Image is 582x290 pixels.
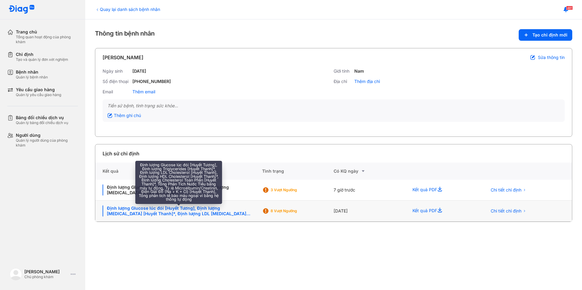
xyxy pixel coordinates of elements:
button: Tạo chỉ định mới [519,29,572,41]
div: [PERSON_NAME] [24,269,68,274]
div: Trang chủ [16,29,78,35]
div: Tình trạng [262,163,334,180]
div: Tiền sử bệnh, tình trạng sức khỏe... [107,103,560,109]
div: 7 giờ trước [334,180,405,201]
span: Tạo chỉ định mới [532,32,567,38]
div: Yêu cầu giao hàng [16,87,61,92]
div: Quản lý yêu cầu giao hàng [16,92,61,97]
div: Kết quả PDF [405,180,480,201]
div: Thêm địa chỉ [354,79,380,84]
div: Nam [354,68,364,74]
div: Định lượng Glucose lúc đói [[PERSON_NAME]], Định lượng [MEDICAL_DATA] [Máu toàn phần] [103,185,255,195]
img: logo [10,268,22,280]
div: Quản lý bệnh nhân [16,75,48,80]
div: Thêm email [132,89,155,95]
div: [PERSON_NAME] [103,54,143,61]
div: Quản lý bảng đối chiếu dịch vụ [16,120,68,125]
button: Chi tiết chỉ định [487,185,530,195]
div: Thông tin bệnh nhân [95,29,572,41]
div: Email [103,89,130,95]
div: [PHONE_NUMBER] [132,79,171,84]
div: Kết quả PDF [405,201,480,222]
div: Tạo và quản lý đơn xét nghiệm [16,57,68,62]
span: Chi tiết chỉ định [491,187,521,193]
div: Số điện thoại [103,79,130,84]
div: Định lượng Glucose lúc đói [Huyết Tương], Định lượng [MEDICAL_DATA] [Huyết Thanh]*, Định lượng LD... [103,205,255,216]
img: logo [9,5,35,14]
div: Bảng đối chiếu dịch vụ [16,115,68,120]
div: 3 Vượt ngưỡng [271,188,319,192]
div: Địa chỉ [334,79,352,84]
div: Kết quả [95,163,262,180]
div: Quay lại danh sách bệnh nhân [95,6,160,12]
div: Người dùng [16,133,78,138]
div: Chủ phòng khám [24,274,68,279]
div: 8 Vượt ngưỡng [271,209,319,213]
div: Giới tính [334,68,352,74]
div: [DATE] [132,68,146,74]
span: Sửa thông tin [538,55,565,60]
button: Chi tiết chỉ định [487,206,530,216]
div: Bệnh nhân [16,69,48,75]
span: Chi tiết chỉ định [491,208,521,214]
div: Tổng quan hoạt động của phòng khám [16,35,78,44]
div: Lịch sử chỉ định [103,150,139,157]
div: Thêm ghi chú [107,113,141,118]
div: Quản lý người dùng của phòng khám [16,138,78,148]
div: Ngày sinh [103,68,130,74]
div: [DATE] [334,201,405,222]
span: 481 [566,6,573,10]
div: Có KQ ngày [334,167,405,175]
div: Chỉ định [16,52,68,57]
